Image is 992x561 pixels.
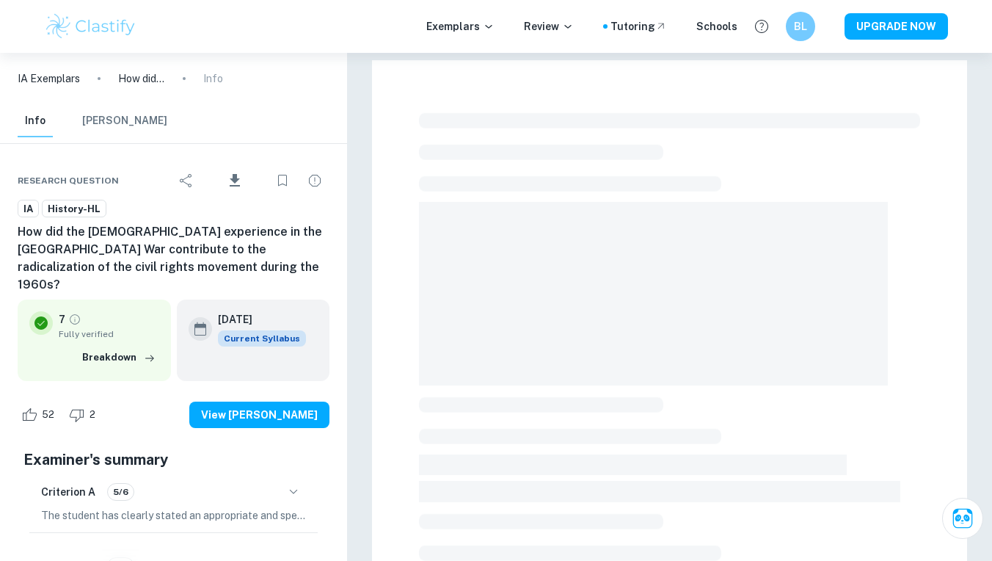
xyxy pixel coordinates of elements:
button: View [PERSON_NAME] [189,402,329,428]
p: How did the [DEMOGRAPHIC_DATA] experience in the [GEOGRAPHIC_DATA] War contribute to the radicali... [118,70,165,87]
span: History-HL [43,202,106,217]
a: IA [18,200,39,218]
h6: Criterion A [41,484,95,500]
button: Info [18,105,53,137]
div: Dislike [65,403,103,427]
p: 7 [59,311,65,327]
h6: How did the [DEMOGRAPHIC_DATA] experience in the [GEOGRAPHIC_DATA] War contribute to the radicali... [18,223,329,294]
button: Help and Feedback [749,14,774,39]
span: Current Syllabus [218,330,306,347]
div: Report issue [300,166,329,195]
p: Review [524,18,574,35]
img: Clastify logo [44,12,137,41]
h5: Examiner's summary [23,449,324,471]
div: This exemplar is based on the current syllabus. Feel free to refer to it for inspiration/ideas wh... [218,330,306,347]
span: Research question [18,174,119,187]
a: Grade fully verified [68,313,81,326]
p: The student has clearly stated an appropriate and specific question for the historical investigat... [41,507,306,524]
a: Schools [696,18,737,35]
span: 2 [81,408,103,422]
span: 52 [34,408,62,422]
div: Download [204,162,265,200]
div: Like [18,403,62,427]
button: UPGRADE NOW [845,13,948,40]
div: Bookmark [268,166,297,195]
h6: [DATE] [218,311,294,327]
p: Exemplars [426,18,495,35]
a: History-HL [42,200,106,218]
button: Breakdown [79,347,159,369]
div: Share [172,166,201,195]
h6: BL [792,18,809,35]
button: [PERSON_NAME] [82,105,167,137]
span: 5/6 [108,485,134,499]
a: Tutoring [610,18,667,35]
p: Info [203,70,223,87]
button: BL [786,12,815,41]
a: IA Exemplars [18,70,80,87]
button: Ask Clai [942,498,983,539]
span: Fully verified [59,327,159,341]
span: IA [18,202,38,217]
